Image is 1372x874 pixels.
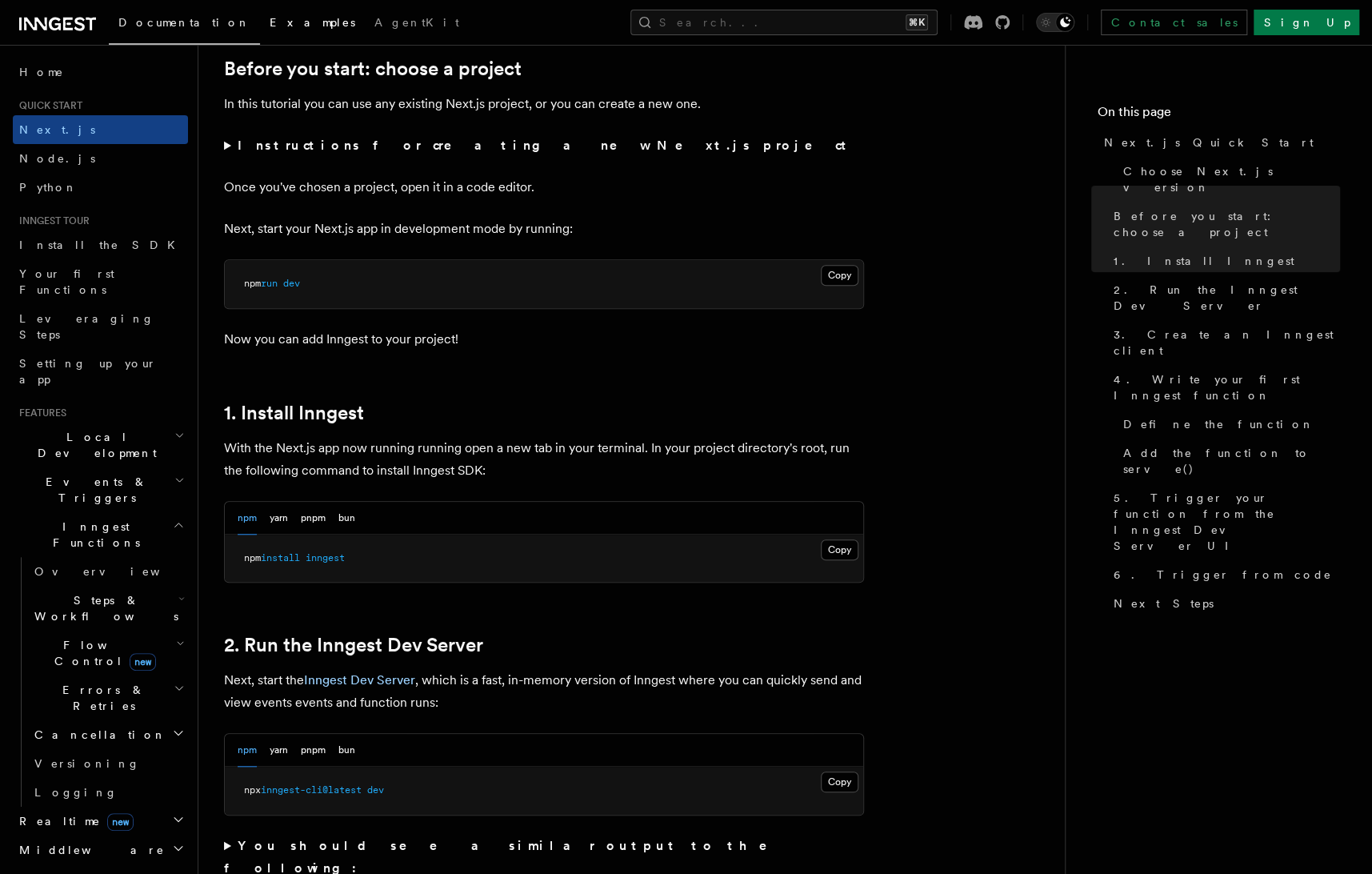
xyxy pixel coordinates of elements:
[238,138,853,153] strong: Instructions for creating a new Next.js project
[338,502,355,535] button: bun
[630,10,938,35] button: Search...⌘K
[1104,134,1314,150] span: Next.js Quick Start
[1107,365,1340,410] a: 4. Write your first Inngest function
[1107,247,1340,275] a: 1. Install Inngest
[1123,445,1340,477] span: Add the function to serve()
[19,64,64,80] span: Home
[13,813,134,829] span: Realtime
[13,304,188,349] a: Leveraging Steps
[1114,208,1340,240] span: Before you start: choose a project
[1254,10,1359,35] a: Sign Up
[238,734,257,767] button: npm
[13,214,90,227] span: Inngest tour
[1114,490,1340,554] span: 5. Trigger your function from the Inngest Dev Server UI
[306,552,345,563] span: inngest
[28,727,166,743] span: Cancellation
[238,502,257,535] button: npm
[1123,416,1314,432] span: Define the function
[13,349,188,394] a: Setting up your app
[13,58,188,86] a: Home
[28,676,188,720] button: Errors & Retries
[1123,163,1340,195] span: Choose Next.js version
[19,357,157,386] span: Setting up your app
[270,502,288,535] button: yarn
[244,278,261,289] span: npm
[821,539,858,560] button: Copy
[261,784,362,796] span: inngest-cli@latest
[28,557,188,586] a: Overview
[13,231,188,259] a: Install the SDK
[28,749,188,778] a: Versioning
[224,328,864,351] p: Now you can add Inngest to your project!
[260,5,365,43] a: Examples
[13,259,188,304] a: Your first Functions
[13,557,188,807] div: Inngest Functions
[13,842,165,858] span: Middleware
[13,144,188,173] a: Node.js
[1036,13,1074,32] button: Toggle dark mode
[224,218,864,240] p: Next, start your Next.js app in development mode by running:
[13,99,82,112] span: Quick start
[28,592,178,624] span: Steps & Workflows
[13,423,188,467] button: Local Development
[34,757,140,770] span: Versioning
[244,784,261,796] span: npx
[130,653,156,671] span: new
[338,734,355,767] button: bun
[1114,282,1340,314] span: 2. Run the Inngest Dev Server
[1114,567,1332,583] span: 6. Trigger from code
[301,734,326,767] button: pnpm
[224,402,364,424] a: 1. Install Inngest
[13,519,173,551] span: Inngest Functions
[1107,320,1340,365] a: 3. Create an Inngest client
[1101,10,1247,35] a: Contact sales
[365,5,469,43] a: AgentKit
[270,16,355,29] span: Examples
[19,267,114,296] span: Your first Functions
[224,93,864,115] p: In this tutorial you can use any existing Next.js project, or you can create a new one.
[19,239,185,251] span: Install the SDK
[13,407,66,419] span: Features
[244,552,261,563] span: npm
[1107,560,1340,589] a: 6. Trigger from code
[13,807,188,836] button: Realtimenew
[13,474,174,506] span: Events & Triggers
[224,134,864,157] summary: Instructions for creating a new Next.js project
[224,176,864,198] p: Once you've chosen a project, open it in a code editor.
[1114,327,1340,359] span: 3. Create an Inngest client
[1117,157,1340,202] a: Choose Next.js version
[1107,483,1340,560] a: 5. Trigger your function from the Inngest Dev Server UI
[1098,128,1340,157] a: Next.js Quick Start
[224,634,483,656] a: 2. Run the Inngest Dev Server
[19,152,95,165] span: Node.js
[283,278,300,289] span: dev
[1114,253,1294,269] span: 1. Install Inngest
[304,672,415,688] a: Inngest Dev Server
[109,5,260,45] a: Documentation
[13,836,188,864] button: Middleware
[28,637,176,669] span: Flow Control
[301,502,326,535] button: pnpm
[1107,275,1340,320] a: 2. Run the Inngest Dev Server
[28,586,188,631] button: Steps & Workflows
[13,467,188,512] button: Events & Triggers
[1098,102,1340,128] h4: On this page
[1114,595,1214,611] span: Next Steps
[13,512,188,557] button: Inngest Functions
[1117,410,1340,439] a: Define the function
[28,682,174,714] span: Errors & Retries
[374,16,459,29] span: AgentKit
[270,734,288,767] button: yarn
[107,813,134,831] span: new
[1107,589,1340,618] a: Next Steps
[28,631,188,676] button: Flow Controlnew
[224,58,522,80] a: Before you start: choose a project
[1107,202,1340,247] a: Before you start: choose a project
[1117,439,1340,483] a: Add the function to serve()
[261,278,278,289] span: run
[367,784,384,796] span: dev
[224,669,864,714] p: Next, start the , which is a fast, in-memory version of Inngest where you can quickly send and vi...
[13,173,188,202] a: Python
[19,123,95,136] span: Next.js
[28,778,188,807] a: Logging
